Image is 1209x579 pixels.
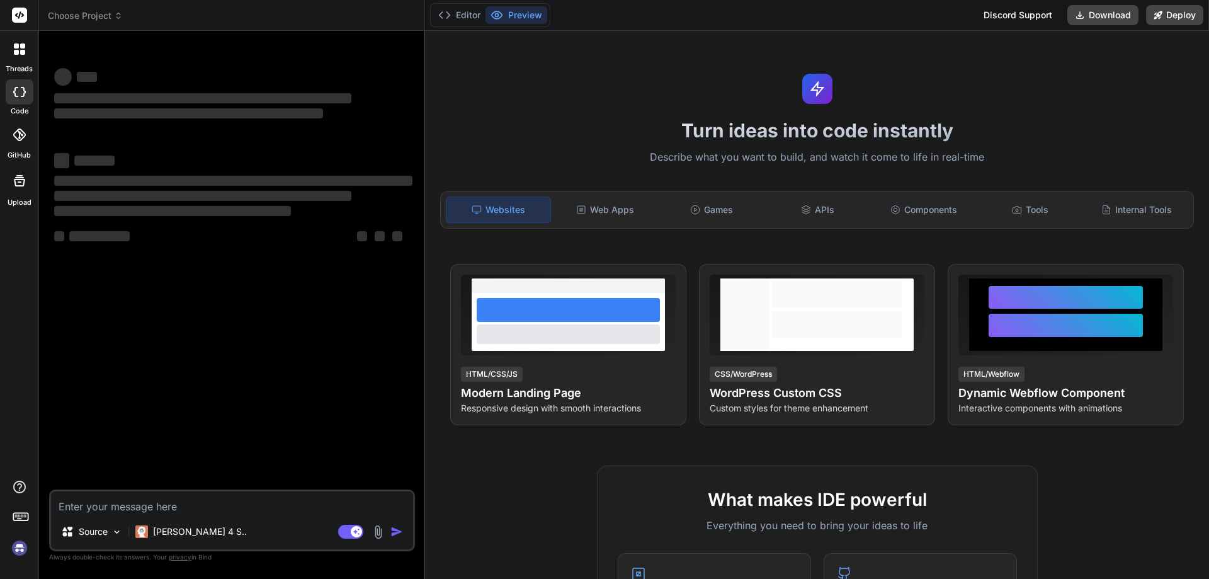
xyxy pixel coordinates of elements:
[461,367,523,382] div: HTML/CSS/JS
[433,6,485,24] button: Editor
[710,367,777,382] div: CSS/WordPress
[392,231,402,241] span: ‌
[54,231,64,241] span: ‌
[485,6,547,24] button: Preview
[461,384,676,402] h4: Modern Landing Page
[872,197,976,223] div: Components
[446,197,551,223] div: Websites
[135,525,148,538] img: Claude 4 Sonnet
[153,525,247,538] p: [PERSON_NAME] 4 S..
[958,384,1173,402] h4: Dynamic Webflow Component
[8,197,31,208] label: Upload
[357,231,367,241] span: ‌
[169,553,191,561] span: privacy
[1084,197,1188,223] div: Internal Tools
[48,9,123,22] span: Choose Project
[660,197,764,223] div: Games
[74,156,115,166] span: ‌
[710,402,924,415] p: Custom styles for theme enhancement
[433,119,1201,142] h1: Turn ideas into code instantly
[1067,5,1138,25] button: Download
[11,106,28,117] label: code
[618,518,1017,533] p: Everything you need to bring your ideas to life
[979,197,1082,223] div: Tools
[976,5,1060,25] div: Discord Support
[54,206,291,216] span: ‌
[54,108,323,118] span: ‌
[958,402,1173,415] p: Interactive components with animations
[77,72,97,82] span: ‌
[8,150,31,161] label: GitHub
[433,149,1201,166] p: Describe what you want to build, and watch it come to life in real-time
[958,367,1025,382] div: HTML/Webflow
[69,231,130,241] span: ‌
[461,402,676,415] p: Responsive design with smooth interactions
[710,384,924,402] h4: WordPress Custom CSS
[54,93,351,103] span: ‌
[618,486,1017,513] h2: What makes IDE powerful
[375,231,385,241] span: ‌
[54,176,412,186] span: ‌
[49,551,415,563] p: Always double-check its answers. Your in Bind
[111,527,122,537] img: Pick Models
[766,197,870,223] div: APIs
[371,525,385,539] img: attachment
[54,191,351,201] span: ‌
[1146,5,1203,25] button: Deploy
[390,525,403,538] img: icon
[6,64,33,74] label: threads
[9,537,30,559] img: signin
[79,525,108,538] p: Source
[54,153,69,168] span: ‌
[553,197,657,223] div: Web Apps
[54,68,72,86] span: ‌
